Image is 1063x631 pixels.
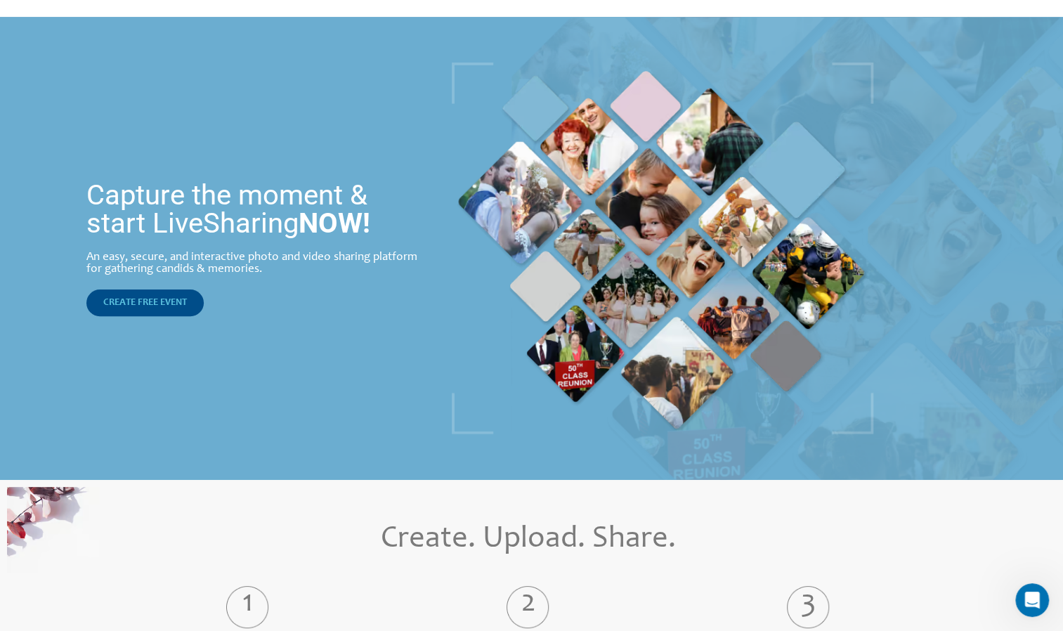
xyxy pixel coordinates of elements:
[691,597,925,618] label: 3
[380,524,675,555] span: Create. Upload. Share.
[299,207,370,240] strong: NOW!
[7,487,99,572] img: home_create_updload_share_bg | Live Photo Slideshow for Events | Create Free Events Album for Any...
[86,290,204,316] a: CREATE FREE EVENT
[86,252,422,275] div: An easy, secure, and interactive photo and video sharing platform for gathering candids & memories.
[411,597,644,618] label: 2
[1015,583,1049,617] iframe: Intercom live chat
[131,597,364,618] label: 1
[103,298,187,308] span: CREATE FREE EVENT
[452,63,873,434] img: home_banner_pic | Live Photo Slideshow for Events | Create Free Events Album for Any Occasion
[86,181,422,238] h1: Capture the moment & start LiveSharing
